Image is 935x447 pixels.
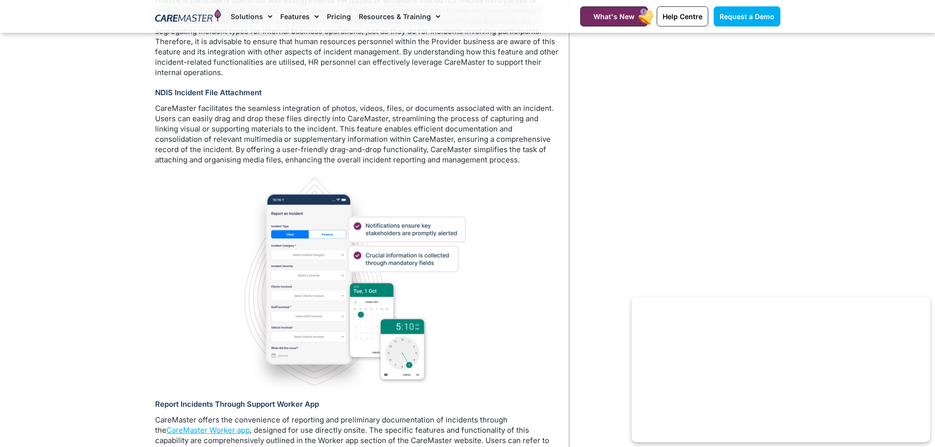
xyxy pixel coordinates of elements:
a: Request a Demo [714,6,780,26]
a: CareMaster Worker app [166,425,250,435]
a: Help Centre [657,6,708,26]
span: Help Centre [663,12,702,21]
h3: NDIS Incident File Attachment [155,88,559,97]
span: Request a Demo [720,12,775,21]
img: CareMaster Logo [155,9,221,24]
span: What's New [593,12,635,21]
h3: Report Incidents Through Support Worker App [155,399,559,409]
p: CareMaster facilitates the seamless integration of photos, videos, files, or documents associated... [155,103,559,165]
iframe: Popup CTA [632,297,930,442]
a: What's New [580,6,648,26]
